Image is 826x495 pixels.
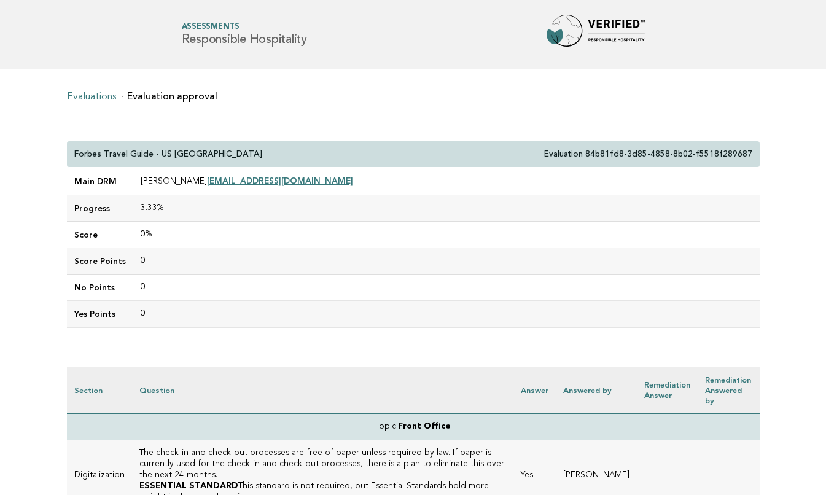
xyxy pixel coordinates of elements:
[547,15,645,54] img: Forbes Travel Guide
[133,248,760,275] td: 0
[132,367,513,414] th: Question
[133,168,760,195] td: [PERSON_NAME]
[182,23,307,46] h1: Responsible Hospitality
[544,149,752,160] p: Evaluation 84b81fd8-3d85-4858-8b02-f5518f289687
[67,301,133,327] td: Yes Points
[67,248,133,275] td: Score Points
[182,23,307,31] span: Assessments
[133,222,760,248] td: 0%
[67,195,133,222] td: Progress
[67,92,116,102] a: Evaluations
[637,367,698,414] th: Remediation Answer
[139,448,506,481] h3: The check-in and check-out processes are free of paper unless required by law. If paper is curren...
[556,367,637,414] th: Answered by
[67,275,133,301] td: No Points
[133,301,760,327] td: 0
[139,482,238,490] strong: ESSENTIAL STANDARD
[121,92,217,101] li: Evaluation approval
[133,195,760,222] td: 3.33%
[74,149,262,160] p: Forbes Travel Guide - US [GEOGRAPHIC_DATA]
[67,168,133,195] td: Main DRM
[133,275,760,301] td: 0
[513,367,556,414] th: Answer
[67,222,133,248] td: Score
[67,413,760,440] td: Topic:
[67,367,132,414] th: Section
[698,367,760,414] th: Remediation Answered by
[398,423,451,431] strong: Front Office
[207,176,353,185] a: [EMAIL_ADDRESS][DOMAIN_NAME]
